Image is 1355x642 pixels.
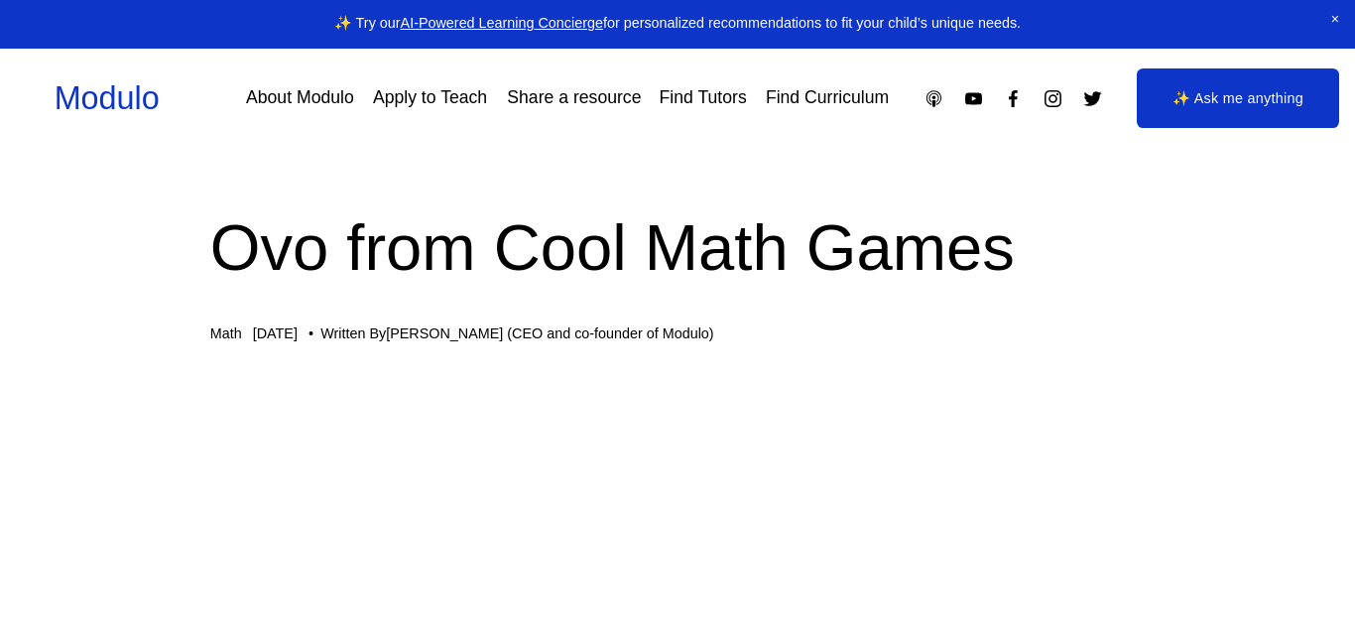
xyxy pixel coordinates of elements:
a: Apply to Teach [373,81,487,116]
a: Share a resource [507,81,641,116]
span: [DATE] [253,325,298,341]
a: Apple Podcasts [924,88,944,109]
a: Modulo [55,80,160,116]
a: Find Curriculum [766,81,889,116]
a: Instagram [1043,88,1063,109]
a: Twitter [1082,88,1103,109]
h1: Ovo from Cool Math Games [210,202,1146,293]
a: Math [210,325,242,341]
a: Find Tutors [660,81,747,116]
div: Written By [320,325,713,342]
a: YouTube [963,88,984,109]
a: About Modulo [246,81,354,116]
a: [PERSON_NAME] (CEO and co-founder of Modulo) [386,325,713,341]
a: Facebook [1003,88,1024,109]
a: AI-Powered Learning Concierge [401,15,603,31]
a: ✨ Ask me anything [1137,68,1339,128]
